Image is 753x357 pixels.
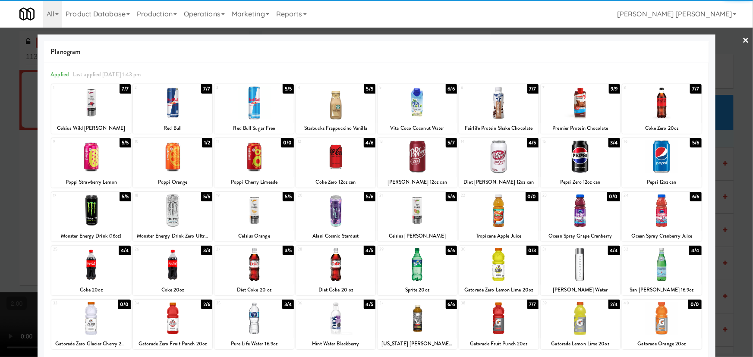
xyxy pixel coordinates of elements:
div: Coke Zero 20oz [624,123,700,134]
div: 124/6Coke Zero 12oz can [296,138,375,188]
div: 40 [624,300,662,307]
div: 1 [53,84,91,91]
div: 387/7Gatorade Fruit Punch 20oz [459,300,539,349]
div: 324/4San [PERSON_NAME] 16.9oz [622,246,702,295]
div: Coke Zero 20oz [622,123,702,134]
div: Poppi Cherry Limeade [214,177,294,188]
div: Gatorade Fruit Punch 20oz [459,338,539,349]
div: 5/5 [283,84,294,94]
div: [PERSON_NAME] Water [542,285,619,295]
div: Coke 20oz [53,285,129,295]
div: 284/5Diet Coke 20 oz [296,246,375,295]
div: 3/3 [201,246,212,255]
div: 34 [135,300,173,307]
div: 144/5Diet [PERSON_NAME] 12oz can [459,138,539,188]
div: 342/6Gatorade Zero Fruit Punch 20oz [133,300,212,349]
div: Coke Zero 12oz can [296,177,375,188]
div: 24 [624,192,662,199]
div: Gatorade Orange 20oz [624,338,700,349]
div: 2/4 [608,300,620,309]
div: Diet Coke 20 oz [297,285,374,295]
div: Gatorade Zero Glacier Cherry 20oz [53,338,129,349]
div: 18 [135,192,173,199]
span: Applied [50,70,69,78]
div: Red Bull [133,123,212,134]
div: Red Bull Sugar Free [216,123,293,134]
div: 364/5Hint Water Blackberry [296,300,375,349]
div: Celsius [PERSON_NAME] [379,231,456,241]
div: Pure Life Water 16.9oz [216,338,293,349]
div: Coke 20oz [134,285,211,295]
div: 165/6Pepsi 12oz can [622,138,702,188]
div: 185/5Monster Energy Drink Zero Ultra (16oz) [133,192,212,241]
div: Sprite 20oz [378,285,457,295]
span: Last applied [DATE] 1:43 pm [72,70,141,78]
div: 3/5 [283,246,294,255]
div: 27/7Red Bull [133,84,212,134]
div: Coke 20oz [51,285,131,295]
div: [US_STATE] [PERSON_NAME] Half and Half Lite [378,338,457,349]
div: Hint Water Blackberry [297,338,374,349]
div: 4/5 [364,246,375,255]
div: Vita Coco Coconut Water [379,123,456,134]
div: 6/6 [446,84,457,94]
img: Micromart [19,6,35,22]
div: 79/9Premier Protein Chocolate [541,84,620,134]
div: 6/6 [446,300,457,309]
div: 330/0Gatorade Zero Glacier Cherry 20oz [51,300,131,349]
div: 22 [461,192,499,199]
div: Monster Energy Drink Zero Ultra (16oz) [133,231,212,241]
div: 3/4 [608,138,620,147]
div: 0/0 [607,192,620,201]
div: 5/5 [283,192,294,201]
div: 14 [461,138,499,145]
div: 3 [216,84,254,91]
div: 16 [624,138,662,145]
div: 20 [298,192,336,199]
div: 400/0Gatorade Orange 20oz [622,300,702,349]
div: 29 [379,246,417,253]
div: 230/0Ocean Spray Grape Cranberry [541,192,620,241]
div: Diet Coke 20 oz [216,285,293,295]
div: Poppi Strawberry Lemon [51,177,131,188]
div: 4/6 [364,138,375,147]
div: 36 [298,300,336,307]
div: Coke Zero 12oz can [297,177,374,188]
div: Celsius Orange [214,231,294,241]
div: 392/4Gatorade Lemon Lime 20oz [541,300,620,349]
div: 19 [216,192,254,199]
div: 11 [216,138,254,145]
div: 7 [542,84,580,91]
div: Vita Coco Coconut Water [378,123,457,134]
div: 9 [53,138,91,145]
div: 2/6 [201,300,212,309]
div: Tropicana Apple Juice [459,231,539,241]
div: 35 [216,300,254,307]
div: 13 [379,138,417,145]
div: Tropicana Apple Juice [460,231,537,241]
div: 6/6 [446,246,457,255]
div: 25 [53,246,91,253]
div: 273/5Diet Coke 20 oz [214,246,294,295]
div: 5/5 [120,138,131,147]
div: 0/0 [688,300,701,309]
div: 215/6Celsius [PERSON_NAME] [378,192,457,241]
div: 4/4 [608,246,620,255]
span: Planogram [50,45,703,58]
div: San [PERSON_NAME] 16.9oz [622,285,702,295]
div: 9/9 [609,84,620,94]
div: 7/7 [690,84,701,94]
div: Celsius Wild [PERSON_NAME] [51,123,131,134]
div: 45/5Starbucks Frappuccino Vanilla [296,84,375,134]
div: Pepsi Zero 12oz can [541,177,620,188]
div: [US_STATE] [PERSON_NAME] Half and Half Lite [379,338,456,349]
div: 376/6[US_STATE] [PERSON_NAME] Half and Half Lite [378,300,457,349]
div: 5 [379,84,417,91]
div: Monster Energy Drink (16oz) [53,231,129,241]
div: San [PERSON_NAME] 16.9oz [624,285,700,295]
div: 246/6Ocean Spray Cranberry Juice [622,192,702,241]
div: 33 [53,300,91,307]
div: 220/0Tropicana Apple Juice [459,192,539,241]
div: 0/3 [526,246,539,255]
div: 195/5Celsius Orange [214,192,294,241]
